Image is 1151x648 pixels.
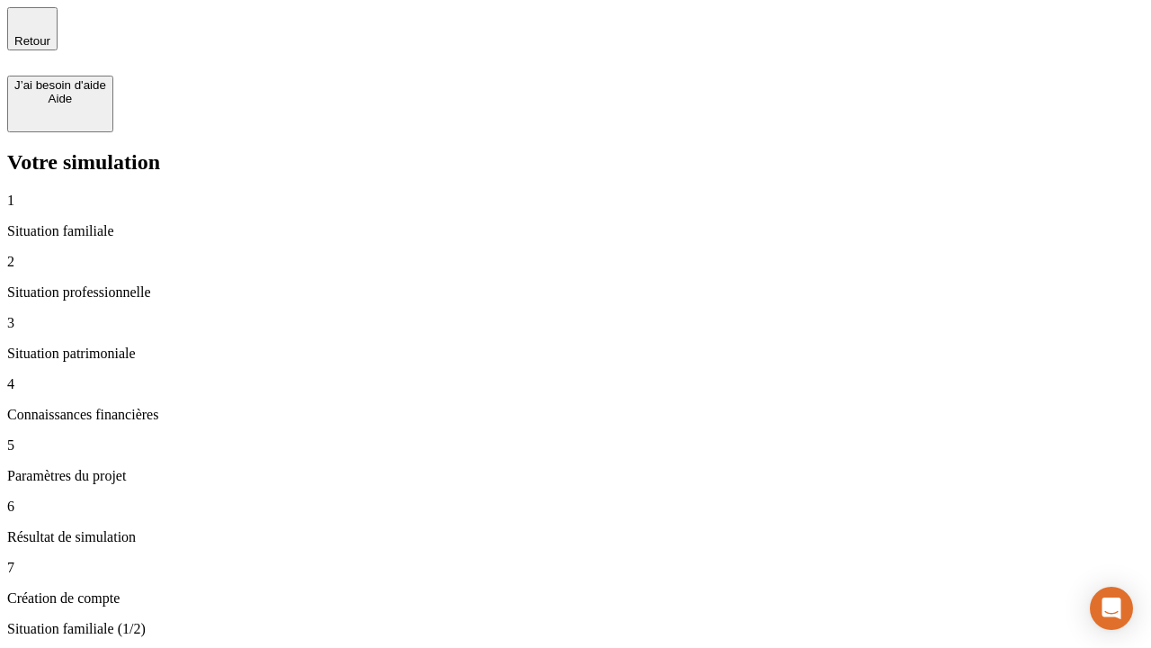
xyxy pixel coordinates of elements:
[7,468,1144,484] p: Paramètres du projet
[7,407,1144,423] p: Connaissances financières
[14,34,50,48] span: Retour
[7,376,1144,392] p: 4
[7,193,1144,209] p: 1
[7,315,1144,331] p: 3
[7,150,1144,175] h2: Votre simulation
[7,590,1144,607] p: Création de compte
[7,437,1144,454] p: 5
[7,7,58,50] button: Retour
[7,560,1144,576] p: 7
[7,499,1144,515] p: 6
[7,76,113,132] button: J’ai besoin d'aideAide
[7,223,1144,239] p: Situation familiale
[7,346,1144,362] p: Situation patrimoniale
[1090,587,1133,630] div: Open Intercom Messenger
[7,529,1144,545] p: Résultat de simulation
[14,78,106,92] div: J’ai besoin d'aide
[14,92,106,105] div: Aide
[7,254,1144,270] p: 2
[7,284,1144,301] p: Situation professionnelle
[7,621,1144,637] p: Situation familiale (1/2)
